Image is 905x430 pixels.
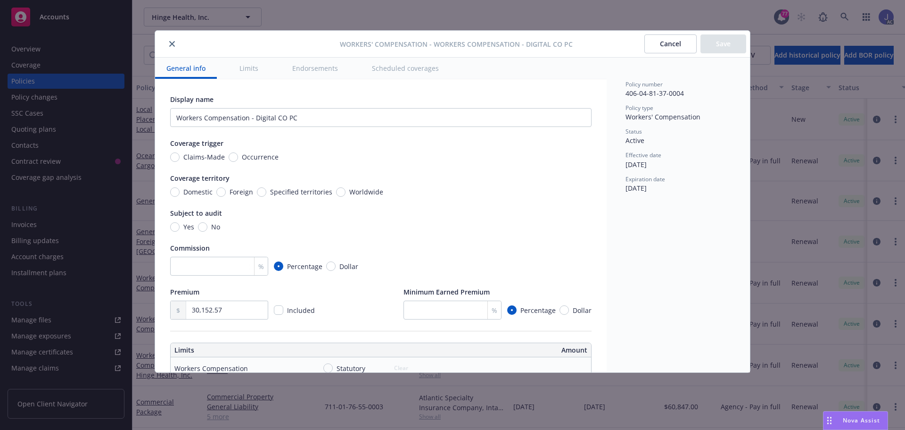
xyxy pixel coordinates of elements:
span: Minimum Earned Premium [403,287,490,296]
th: Limits [171,343,339,357]
span: Workers' Compensation [625,112,700,121]
span: Subject to audit [170,209,222,218]
input: Foreign [216,187,226,197]
button: General info [155,58,217,79]
span: Workers' Compensation - Workers Compensation - Digital CO PC [340,39,573,49]
span: Statutory [337,363,365,373]
span: Yes [183,222,194,232]
input: Occurrence [229,152,238,162]
span: Dollar [573,305,592,315]
span: % [492,305,497,315]
span: Dollar [339,261,358,271]
span: Coverage trigger [170,139,223,148]
input: No [198,222,207,232]
span: [DATE] [625,160,647,169]
button: Limits [228,58,270,79]
input: Statutory [323,363,333,373]
div: Workers Compensation [174,363,248,373]
input: Specified territories [257,187,266,197]
span: 406-04-81-37-0004 [625,89,684,98]
input: Percentage [274,261,283,271]
th: Amount [385,343,591,357]
span: Worldwide [349,187,383,197]
span: Commission [170,244,210,253]
input: Percentage [507,305,517,315]
span: Effective date [625,151,661,159]
input: 0.00 [186,301,268,319]
span: % [258,261,264,271]
input: Dollar [326,261,336,271]
span: Premium [170,287,199,296]
span: Policy type [625,104,653,112]
button: Nova Assist [823,411,888,430]
input: Yes [170,222,180,232]
span: Status [625,127,642,135]
button: Scheduled coverages [361,58,450,79]
span: Specified territories [270,187,332,197]
span: Policy number [625,80,663,88]
span: Display name [170,95,214,104]
div: Drag to move [823,412,835,430]
span: Percentage [287,261,322,271]
span: Included [287,306,315,315]
span: Nova Assist [843,416,880,424]
button: close [166,38,178,50]
span: Domestic [183,187,213,197]
span: No [211,222,220,232]
span: Percentage [520,305,556,315]
input: Dollar [559,305,569,315]
span: [DATE] [625,184,647,193]
span: Active [625,136,644,145]
span: Coverage territory [170,174,230,183]
span: Expiration date [625,175,665,183]
input: Domestic [170,187,180,197]
input: Claims-Made [170,152,180,162]
button: Endorsements [281,58,349,79]
span: Claims-Made [183,152,225,162]
span: Occurrence [242,152,279,162]
button: Cancel [644,34,697,53]
input: Worldwide [336,187,346,197]
span: Foreign [230,187,253,197]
